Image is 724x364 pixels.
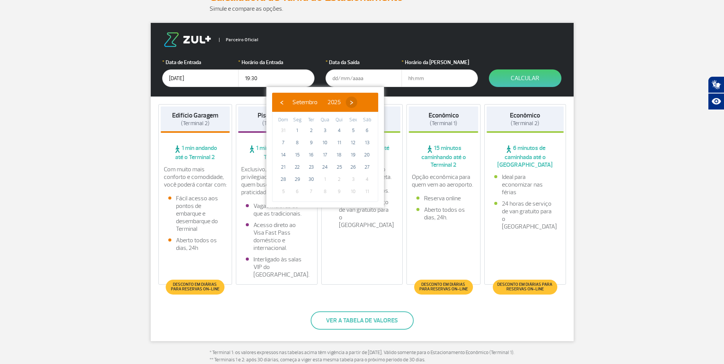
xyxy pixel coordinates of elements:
[246,202,308,217] li: Vagas maiores do que as tradicionais.
[347,124,359,137] span: 5
[277,149,289,161] span: 14
[708,76,724,110] div: Plugin de acessibilidade da Hand Talk.
[266,87,384,208] bs-datepicker-container: calendar
[258,111,295,119] strong: Piso Premium
[168,195,223,233] li: Fácil acesso aos pontos de embarque e desembarque do Terminal
[305,137,317,149] span: 9
[327,98,341,106] span: 2025
[305,124,317,137] span: 2
[510,111,540,119] strong: Econômico
[319,137,331,149] span: 10
[162,32,213,47] img: logo-zul.png
[333,149,345,161] span: 18
[305,149,317,161] span: 16
[319,173,331,185] span: 1
[361,149,373,161] span: 20
[291,124,303,137] span: 1
[291,185,303,198] span: 6
[168,237,223,252] li: Aberto todos os dias, 24h
[170,282,221,292] span: Desconto em diárias para reservas on-line
[333,185,345,198] span: 9
[346,116,360,124] th: weekday
[246,221,308,252] li: Acesso direto ao Visa Fast Pass doméstico e internacional.
[276,97,287,108] button: ‹
[319,185,331,198] span: 8
[277,173,289,185] span: 28
[161,144,230,161] span: 1 min andando até o Terminal 2
[416,195,471,202] li: Reserva online
[277,161,289,173] span: 21
[402,58,478,66] label: Horário da [PERSON_NAME]
[331,198,393,229] li: 24 horas de serviço de van gratuito para o [GEOGRAPHIC_DATA]
[241,166,312,196] p: Exclusivo, com localização privilegiada e ideal para quem busca conforto e praticidade.
[708,76,724,93] button: Abrir tradutor de língua de sinais.
[347,161,359,173] span: 26
[402,69,478,87] input: hh:mm
[210,349,515,364] p: * Terminal 1: os valores expressos nas tabelas acima têm vigência a partir de [DATE]. Válido some...
[277,124,289,137] span: 31
[333,173,345,185] span: 2
[292,98,318,106] span: Setembro
[333,161,345,173] span: 25
[162,58,239,66] label: Data de Entrada
[347,185,359,198] span: 10
[311,311,414,330] button: Ver a tabela de valores
[326,58,402,66] label: Data da Saída
[319,124,331,137] span: 3
[494,173,556,196] li: Ideal para economizar nas férias
[430,120,457,127] span: (Terminal 1)
[347,173,359,185] span: 3
[305,185,317,198] span: 7
[291,149,303,161] span: 15
[494,200,556,230] li: 24 horas de serviço de van gratuito para o [GEOGRAPHIC_DATA]
[361,173,373,185] span: 4
[361,124,373,137] span: 6
[277,185,289,198] span: 5
[708,93,724,110] button: Abrir recursos assistivos.
[262,120,291,127] span: (Terminal 2)
[291,173,303,185] span: 29
[497,282,553,292] span: Desconto em diárias para reservas on-line
[489,69,561,87] button: Calcular
[409,144,478,169] span: 15 minutos caminhando até o Terminal 2
[238,69,314,87] input: hh:mm
[319,149,331,161] span: 17
[181,120,210,127] span: (Terminal 2)
[333,137,345,149] span: 11
[361,137,373,149] span: 13
[304,116,318,124] th: weekday
[416,206,471,221] li: Aberto todos os dias, 24h.
[412,173,475,188] p: Opção econômica para quem vem ao aeroporto.
[319,161,331,173] span: 24
[246,256,308,279] li: Interligado às salas VIP do [GEOGRAPHIC_DATA].
[291,137,303,149] span: 8
[318,116,332,124] th: weekday
[332,116,346,124] th: weekday
[361,161,373,173] span: 27
[346,97,357,108] button: ›
[276,97,357,105] bs-datepicker-navigation-view: ​ ​ ​
[277,137,289,149] span: 7
[238,58,314,66] label: Horário da Entrada
[347,149,359,161] span: 19
[487,144,564,169] span: 6 minutos de caminhada até o [GEOGRAPHIC_DATA]
[276,116,290,124] th: weekday
[511,120,539,127] span: (Terminal 2)
[326,69,402,87] input: dd/mm/aaaa
[291,161,303,173] span: 22
[287,97,322,108] button: Setembro
[290,116,305,124] th: weekday
[172,111,218,119] strong: Edifício Garagem
[360,116,374,124] th: weekday
[164,166,227,188] p: Com muito mais conforto e comodidade, você poderá contar com:
[418,282,469,292] span: Desconto em diárias para reservas on-line
[238,144,315,161] span: 1 min andando até o Terminal 2
[219,38,258,42] span: Parceiro Oficial
[347,137,359,149] span: 12
[333,124,345,137] span: 4
[361,185,373,198] span: 11
[305,173,317,185] span: 30
[322,97,346,108] button: 2025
